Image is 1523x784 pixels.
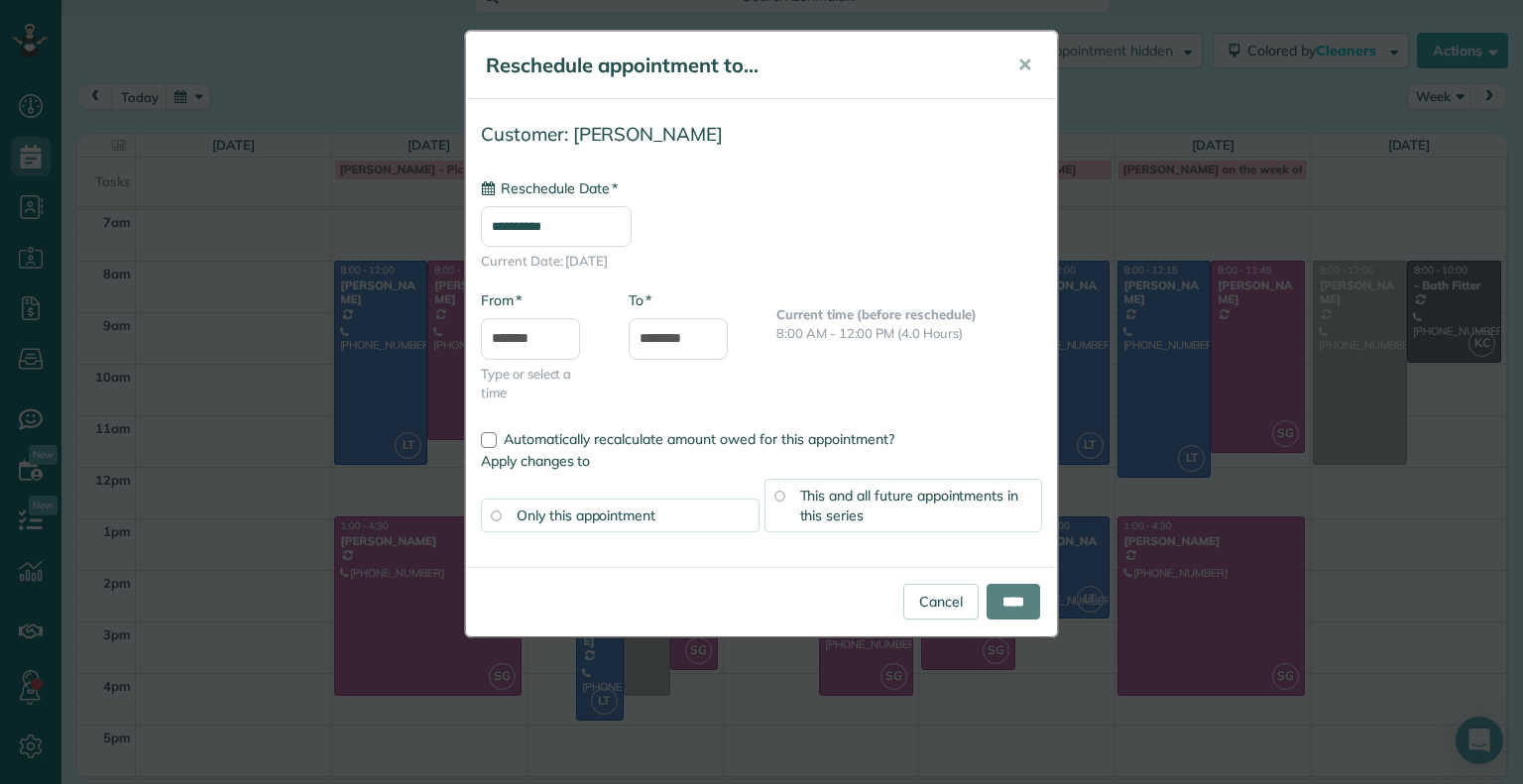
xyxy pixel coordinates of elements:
[629,290,651,310] label: To
[481,252,1042,271] span: Current Date: [DATE]
[776,324,1042,343] p: 8:00 AM - 12:00 PM (4.0 Hours)
[481,178,618,198] label: Reschedule Date
[481,290,522,310] label: From
[481,365,599,402] span: Type or select a time
[800,487,1019,524] span: This and all future appointments in this series
[486,52,990,79] h5: Reschedule appointment to...
[491,510,501,520] input: Only this appointment
[517,506,655,524] span: Only this appointment
[776,306,977,322] b: Current time (before reschedule)
[903,584,979,619] a: Cancel
[504,430,894,448] span: Automatically recalculate amount owed for this appointment?
[774,491,784,501] input: This and all future appointments in this series
[481,451,1042,471] label: Apply changes to
[481,124,1042,145] h4: Customer: [PERSON_NAME]
[1017,54,1032,76] span: ✕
